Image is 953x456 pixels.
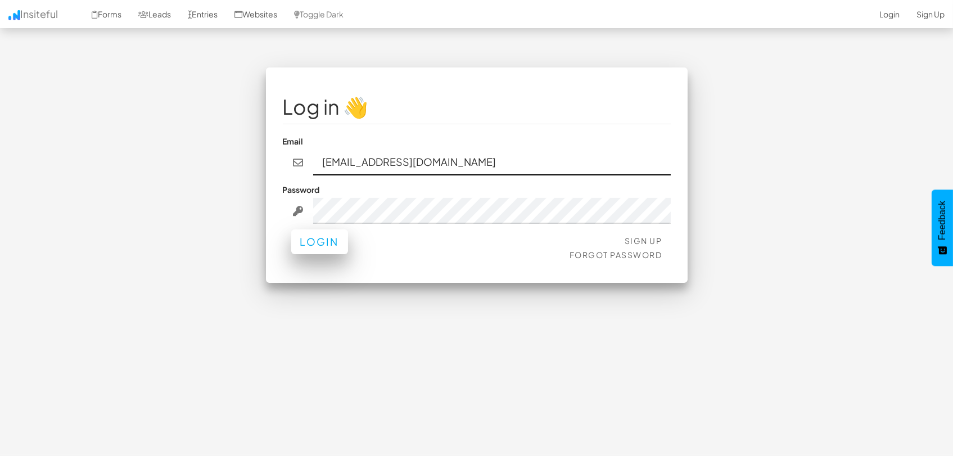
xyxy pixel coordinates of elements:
a: Forgot Password [570,250,662,260]
label: Email [283,136,304,147]
img: icon.png [8,10,20,20]
a: Sign Up [625,236,662,246]
button: Feedback - Show survey [932,189,953,266]
label: Password [283,184,320,195]
span: Feedback [937,201,947,240]
input: john@doe.com [313,150,671,175]
h1: Log in 👋 [283,96,671,118]
button: Login [291,229,348,254]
